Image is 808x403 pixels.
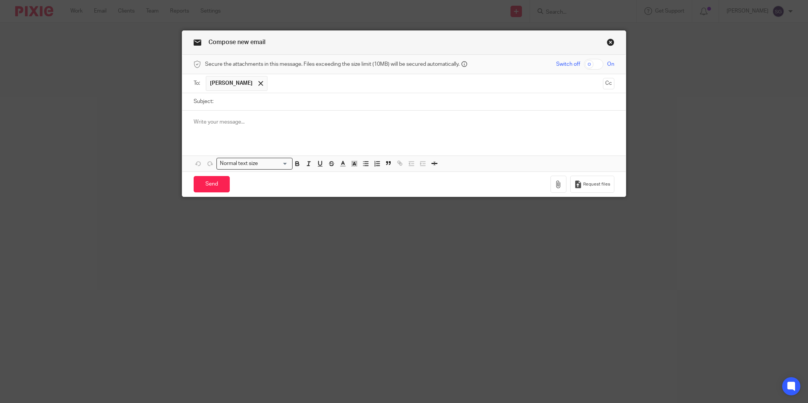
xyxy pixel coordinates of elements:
[570,176,614,193] button: Request files
[194,98,213,105] label: Subject:
[583,181,610,187] span: Request files
[194,79,202,87] label: To:
[607,60,614,68] span: On
[218,160,260,168] span: Normal text size
[216,158,293,170] div: Search for option
[603,78,614,89] button: Cc
[210,79,253,87] span: [PERSON_NAME]
[556,60,580,68] span: Switch off
[261,160,288,168] input: Search for option
[607,38,614,49] a: Close this dialog window
[205,60,460,68] span: Secure the attachments in this message. Files exceeding the size limit (10MB) will be secured aut...
[194,176,230,192] input: Send
[208,39,266,45] span: Compose new email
